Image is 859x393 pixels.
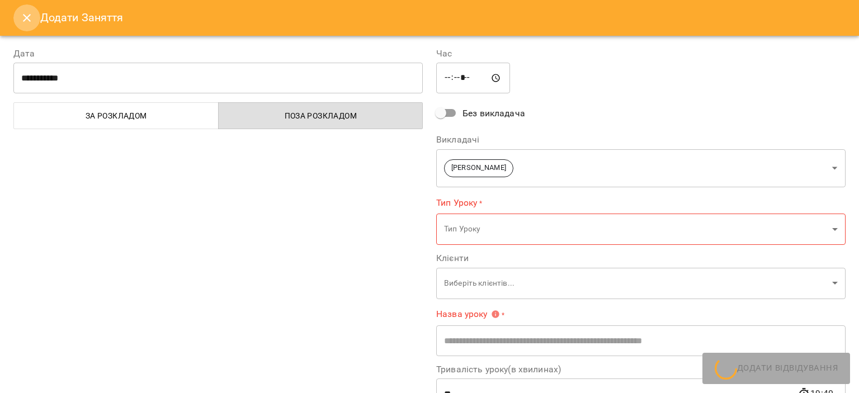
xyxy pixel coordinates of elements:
div: [PERSON_NAME] [436,149,846,187]
h6: Додати Заняття [40,9,846,26]
div: Виберіть клієнтів... [436,267,846,299]
span: [PERSON_NAME] [445,163,513,173]
label: Тривалість уроку(в хвилинах) [436,365,846,374]
label: Тип Уроку [436,196,846,209]
button: Close [13,4,40,31]
button: Поза розкладом [218,102,423,129]
label: Дата [13,49,423,58]
svg: Вкажіть назву уроку або виберіть клієнтів [491,310,500,319]
span: Поза розкладом [225,109,417,122]
p: Виберіть клієнтів... [444,278,828,289]
span: Назва уроку [436,310,500,319]
p: Тип Уроку [444,224,828,235]
button: За розкладом [13,102,219,129]
label: Час [436,49,846,58]
span: За розкладом [21,109,212,122]
label: Викладачі [436,135,846,144]
span: Без викладача [462,107,525,120]
label: Клієнти [436,254,846,263]
div: Тип Уроку [436,214,846,245]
